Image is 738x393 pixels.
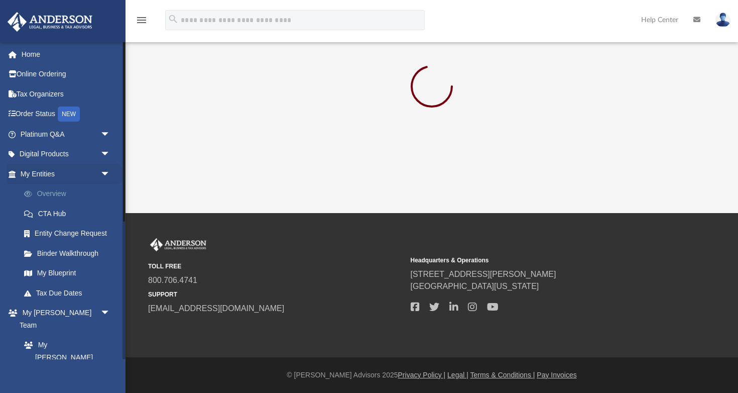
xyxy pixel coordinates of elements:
[7,84,126,104] a: Tax Organizers
[100,124,120,145] span: arrow_drop_down
[58,107,80,122] div: NEW
[715,13,730,27] img: User Pic
[14,204,126,224] a: CTA Hub
[411,270,556,278] a: [STREET_ADDRESS][PERSON_NAME]
[100,144,120,165] span: arrow_drop_down
[100,164,120,184] span: arrow_drop_down
[148,238,208,251] img: Anderson Advisors Platinum Portal
[14,335,115,380] a: My [PERSON_NAME] Team
[148,304,284,313] a: [EMAIL_ADDRESS][DOMAIN_NAME]
[447,371,468,379] a: Legal |
[411,282,539,290] a: [GEOGRAPHIC_DATA][US_STATE]
[398,371,446,379] a: Privacy Policy |
[7,164,126,184] a: My Entitiesarrow_drop_down
[14,243,126,263] a: Binder Walkthrough
[100,303,120,324] span: arrow_drop_down
[537,371,576,379] a: Pay Invoices
[14,263,120,283] a: My Blueprint
[148,276,197,284] a: 800.706.4741
[14,184,126,204] a: Overview
[7,144,126,164] a: Digital Productsarrow_drop_down
[148,290,404,299] small: SUPPORT
[136,14,148,26] i: menu
[14,283,126,303] a: Tax Due Dates
[7,64,126,84] a: Online Ordering
[14,224,126,244] a: Entity Change Request
[411,256,666,265] small: Headquarters & Operations
[470,371,535,379] a: Terms & Conditions |
[7,44,126,64] a: Home
[7,124,126,144] a: Platinum Q&Aarrow_drop_down
[7,104,126,125] a: Order StatusNEW
[136,19,148,26] a: menu
[126,370,738,380] div: © [PERSON_NAME] Advisors 2025
[7,303,120,335] a: My [PERSON_NAME] Teamarrow_drop_down
[168,14,179,25] i: search
[5,12,95,32] img: Anderson Advisors Platinum Portal
[148,262,404,271] small: TOLL FREE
